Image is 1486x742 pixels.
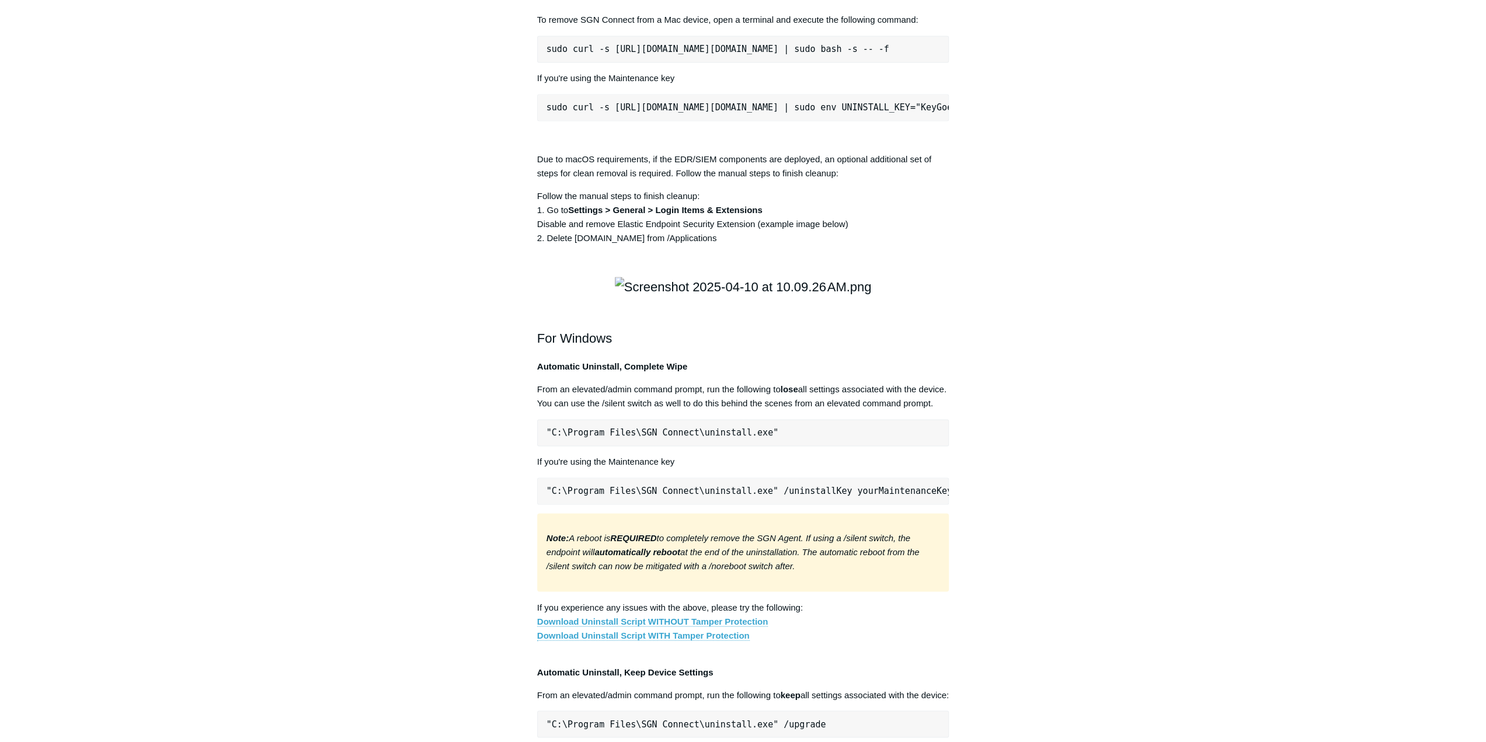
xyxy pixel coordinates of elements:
[610,533,656,543] strong: REQUIRED
[568,205,763,215] strong: Settings > General > Login Items & Extensions
[537,308,949,349] h2: For Windows
[537,384,946,408] span: From an elevated/admin command prompt, run the following to all settings associated with the devi...
[781,384,798,394] strong: lose
[537,361,687,371] strong: Automatic Uninstall, Complete Wipe
[537,152,949,180] p: Due to macOS requirements, if the EDR/SIEM components are deployed, an optional additional set of...
[781,689,801,699] strong: keep
[537,94,949,121] pre: sudo curl -s [URL][DOMAIN_NAME][DOMAIN_NAME] | sudo env UNINSTALL_KEY="KeyGoesHere" bash -s -- -f
[547,533,569,543] strong: Note:
[537,13,949,27] p: To remove SGN Connect from a Mac device, open a terminal and execute the following command:
[537,455,949,469] p: If you're using the Maintenance key
[537,630,750,640] a: Download Uninstall Script WITH Tamper Protection
[615,277,872,297] img: Screenshot 2025-04-10 at 10.09.26 AM.png
[537,189,949,245] p: Follow the manual steps to finish cleanup: 1. Go to Disable and remove Elastic Endpoint Security ...
[537,667,714,677] strong: Automatic Uninstall, Keep Device Settings
[547,427,778,438] span: "C:\Program Files\SGN Connect\uninstall.exe"
[537,478,949,504] pre: "C:\Program Files\SGN Connect\uninstall.exe" /uninstallKey yourMaintenanceKeyHere
[594,547,680,557] strong: automatically reboot
[537,600,949,642] p: If you experience any issues with the above, please try the following:
[547,533,920,571] em: A reboot is to completely remove the SGN Agent. If using a /silent switch, the endpoint will at t...
[537,616,768,626] a: Download Uninstall Script WITHOUT Tamper Protection
[537,689,949,699] span: From an elevated/admin command prompt, run the following to all settings associated with the device:
[537,36,949,62] pre: sudo curl -s [URL][DOMAIN_NAME][DOMAIN_NAME] | sudo bash -s -- -f
[537,71,949,85] p: If you're using the Maintenance key
[547,719,826,729] span: "C:\Program Files\SGN Connect\uninstall.exe" /upgrade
